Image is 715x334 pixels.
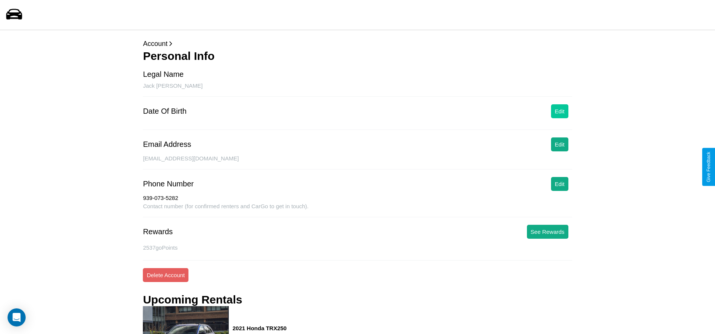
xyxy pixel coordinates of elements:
h3: Personal Info [143,50,572,63]
div: Phone Number [143,180,194,188]
button: Delete Account [143,268,188,282]
div: Rewards [143,227,173,236]
div: Contact number (for confirmed renters and CarGo to get in touch). [143,203,572,217]
button: See Rewards [527,225,568,239]
button: Edit [551,137,568,151]
p: 2537 goPoints [143,242,572,253]
div: Email Address [143,140,191,149]
div: 939-073-5282 [143,195,572,203]
h3: 2021 Honda TRX250 [233,325,352,331]
div: Open Intercom Messenger [8,308,26,326]
div: Date Of Birth [143,107,187,116]
div: Legal Name [143,70,184,79]
div: Jack [PERSON_NAME] [143,82,572,97]
div: [EMAIL_ADDRESS][DOMAIN_NAME] [143,155,572,169]
div: Give Feedback [706,152,711,182]
p: Account [143,38,572,50]
button: Edit [551,104,568,118]
h3: Upcoming Rentals [143,293,242,306]
button: Edit [551,177,568,191]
